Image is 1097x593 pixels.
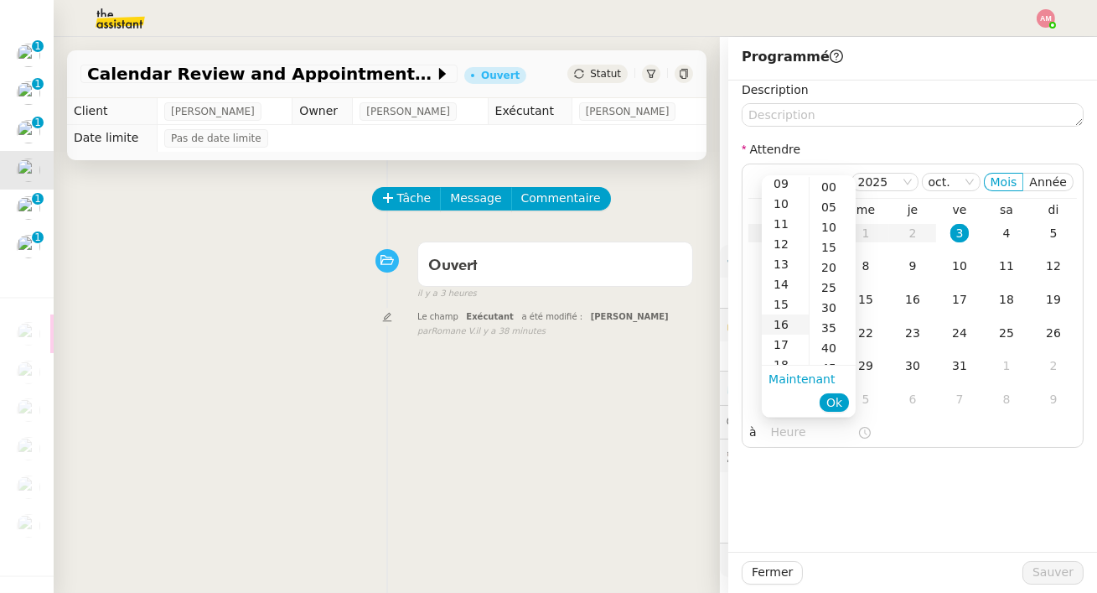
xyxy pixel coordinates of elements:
[762,194,809,214] div: 10
[720,245,1097,278] div: ⚙️Procédures
[17,81,40,105] img: users%2FAXgjBsdPtrYuxuZvIJjRexEdqnq2%2Favatar%2F1599931753966.jpeg
[17,44,40,67] img: users%2FoOAfvbuArpdbnMcWMpAFWnfObdI3%2Favatar%2F8c2f5da6-de65-4e06-b9c2-86d64bdc2f41
[936,350,983,383] td: 31/10/2025
[842,202,889,217] th: mer.
[1044,257,1063,275] div: 12
[32,117,44,128] nz-badge-sup: 1
[511,187,611,211] button: Commentaire
[372,187,442,211] button: Tâche
[810,177,856,197] div: 00
[997,257,1016,275] div: 11
[17,514,40,538] img: users%2FlTfsyV2F6qPWZMLkCFFmx0QkZeu2%2Favatar%2FChatGPT%20Image%201%20aou%CC%82t%202025%2C%2011_0...
[727,415,834,429] span: 💬
[889,350,936,383] td: 30/10/2025
[586,103,670,120] span: [PERSON_NAME]
[936,202,983,217] th: ven.
[450,189,501,208] span: Message
[997,356,1016,375] div: 1
[67,98,158,125] td: Client
[929,174,974,190] nz-select-item: oct.
[768,372,835,386] a: Maintenant
[810,257,856,278] div: 20
[950,224,969,242] div: 3
[17,361,40,384] img: users%2FdHO1iM5N2ObAeWsI96eSgBoqS9g1%2Favatar%2Fdownload.png
[720,440,1097,472] div: 🕵️Autres demandes en cours 6
[856,324,875,342] div: 22
[903,390,922,408] div: 6
[440,187,511,211] button: Message
[903,324,922,342] div: 23
[428,258,478,273] span: Ouvert
[936,217,983,251] td: 03/10/2025
[997,390,1016,408] div: 8
[983,350,1030,383] td: 01/11/2025
[762,254,809,274] div: 13
[856,390,875,408] div: 5
[762,355,809,375] div: 18
[997,290,1016,309] div: 18
[32,40,44,52] nz-badge-sup: 1
[720,544,1097,576] div: 🧴Autres
[810,197,856,217] div: 05
[810,217,856,237] div: 10
[748,317,795,351] td: 20/10/2025
[727,252,814,271] span: ⚙️
[742,143,800,156] label: Attendre
[17,322,40,346] img: users%2FNsDxpgzytqOlIY2WSYlFcHtx26m1%2Favatar%2F8901.jpg
[856,356,875,375] div: 29
[1044,290,1063,309] div: 19
[727,381,842,394] span: ⏲️
[752,563,793,582] span: Fermer
[748,383,795,417] td: 03/11/2025
[32,193,44,205] nz-badge-sup: 1
[521,189,601,208] span: Commentaire
[810,318,856,338] div: 35
[762,335,809,355] div: 17
[17,398,40,422] img: users%2FNsDxpgzytqOlIY2WSYlFcHtx26m1%2Favatar%2F8901.jpg
[481,70,520,81] div: Ouvert
[889,202,936,217] th: jeu.
[810,237,856,257] div: 15
[842,317,889,351] td: 22/10/2025
[417,325,432,339] span: par
[720,309,1097,341] div: 🔐Données client
[591,312,669,321] span: [PERSON_NAME]
[762,294,809,315] div: 15
[903,257,922,275] div: 9
[34,231,41,247] p: 1
[417,312,458,321] span: Le champ
[292,98,353,125] td: Owner
[950,324,969,342] div: 24
[34,193,41,208] p: 1
[1030,283,1077,317] td: 19/10/2025
[748,250,795,283] td: 06/10/2025
[1030,217,1077,251] td: 05/10/2025
[889,283,936,317] td: 16/10/2025
[87,65,434,82] span: Calendar Review and Appointment Confirmation - [DATE]
[34,117,41,132] p: 1
[950,290,969,309] div: 17
[983,317,1030,351] td: 25/10/2025
[889,250,936,283] td: 09/10/2025
[936,283,983,317] td: 17/10/2025
[856,290,875,309] div: 15
[417,325,546,339] small: Romane V.
[842,283,889,317] td: 15/10/2025
[720,372,1097,404] div: ⏲️Tâches 0:00
[983,202,1030,217] th: sam.
[842,350,889,383] td: 29/10/2025
[171,103,255,120] span: [PERSON_NAME]
[762,274,809,294] div: 14
[810,338,856,358] div: 40
[34,40,41,55] p: 1
[997,324,1016,342] div: 25
[950,390,969,408] div: 7
[762,315,809,335] div: 16
[748,350,795,383] td: 27/10/2025
[856,257,875,275] div: 8
[1044,324,1063,342] div: 26
[1044,390,1063,408] div: 9
[67,125,158,152] td: Date limite
[17,196,40,220] img: users%2FoOAfvbuArpdbnMcWMpAFWnfObdI3%2Favatar%2F8c2f5da6-de65-4e06-b9c2-86d64bdc2f41
[983,283,1030,317] td: 18/10/2025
